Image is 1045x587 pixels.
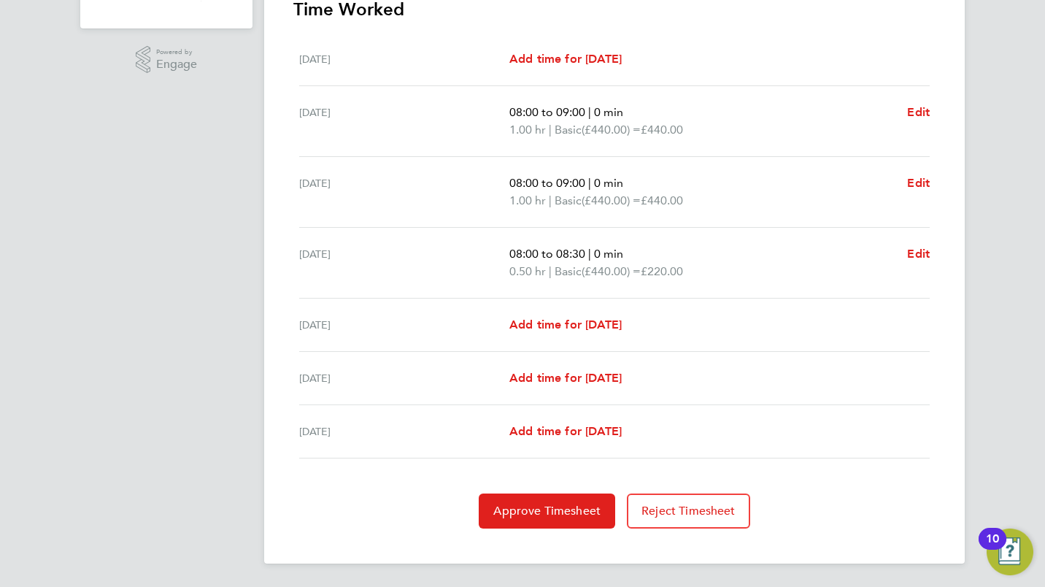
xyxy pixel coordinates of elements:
span: Basic [555,263,582,280]
span: Edit [907,247,930,261]
span: 1.00 hr [509,123,546,137]
a: Add time for [DATE] [509,423,622,440]
span: | [588,176,591,190]
span: (£440.00) = [582,264,641,278]
span: £440.00 [641,193,683,207]
span: Powered by [156,46,197,58]
span: £440.00 [641,123,683,137]
span: Add time for [DATE] [509,371,622,385]
span: Add time for [DATE] [509,318,622,331]
a: Edit [907,245,930,263]
div: [DATE] [299,104,509,139]
span: Edit [907,105,930,119]
span: Add time for [DATE] [509,424,622,438]
div: [DATE] [299,245,509,280]
a: Add time for [DATE] [509,50,622,68]
span: | [549,193,552,207]
span: Basic [555,192,582,210]
span: £220.00 [641,264,683,278]
span: 0.50 hr [509,264,546,278]
span: Engage [156,58,197,71]
span: | [549,264,552,278]
a: Edit [907,104,930,121]
span: | [549,123,552,137]
div: [DATE] [299,316,509,334]
span: | [588,247,591,261]
span: Edit [907,176,930,190]
div: [DATE] [299,369,509,387]
div: [DATE] [299,423,509,440]
span: | [588,105,591,119]
span: Approve Timesheet [493,504,601,518]
a: Add time for [DATE] [509,316,622,334]
div: [DATE] [299,174,509,210]
span: 1.00 hr [509,193,546,207]
span: 08:00 to 09:00 [509,176,585,190]
span: 08:00 to 09:00 [509,105,585,119]
a: Edit [907,174,930,192]
button: Approve Timesheet [479,494,615,529]
div: [DATE] [299,50,509,68]
span: 08:00 to 08:30 [509,247,585,261]
div: 10 [986,539,999,558]
button: Reject Timesheet [627,494,750,529]
span: 0 min [594,247,623,261]
span: (£440.00) = [582,193,641,207]
span: Reject Timesheet [641,504,736,518]
span: (£440.00) = [582,123,641,137]
span: Add time for [DATE] [509,52,622,66]
span: 0 min [594,176,623,190]
a: Add time for [DATE] [509,369,622,387]
a: Powered byEngage [136,46,198,74]
span: Basic [555,121,582,139]
span: 0 min [594,105,623,119]
button: Open Resource Center, 10 new notifications [987,529,1033,575]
